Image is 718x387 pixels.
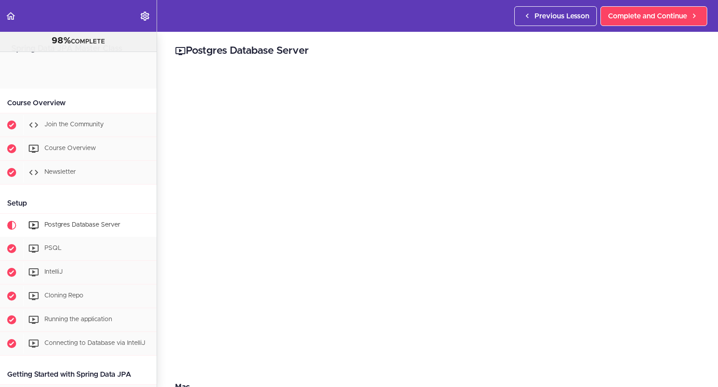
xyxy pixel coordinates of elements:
span: Postgres Database Server [44,222,120,228]
span: Course Overview [44,145,96,151]
a: Complete and Continue [600,6,707,26]
span: Previous Lesson [534,11,589,21]
svg: Settings Menu [140,11,150,21]
span: Join the Community [44,121,104,128]
a: Previous Lesson [514,6,597,26]
div: COMPLETE [11,35,145,47]
span: Newsletter [44,169,76,175]
span: IntelliJ [44,269,63,275]
h2: Postgres Database Server [175,43,700,59]
span: Running the application [44,316,112,322]
span: 98% [52,36,71,45]
span: Connecting to Database via IntelliJ [44,340,145,346]
svg: Back to course curriculum [5,11,16,21]
span: PSQL [44,245,61,251]
span: Cloning Repo [44,292,83,299]
span: Complete and Continue [608,11,687,21]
